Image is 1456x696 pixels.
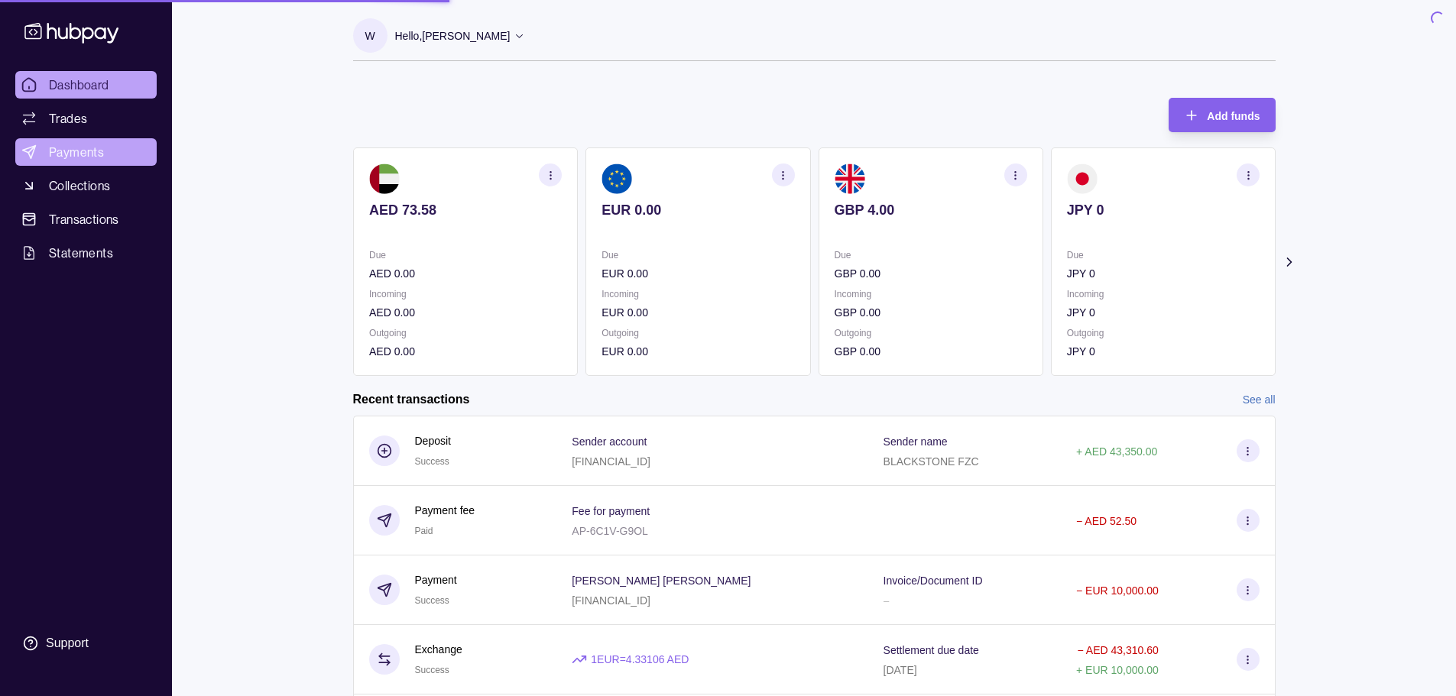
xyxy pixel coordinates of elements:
div: Support [46,635,89,652]
p: Sender name [884,435,948,448]
p: Payment [415,571,457,588]
p: EUR 0.00 [602,265,794,282]
p: JPY 0 [1066,343,1259,360]
span: Dashboard [49,76,109,94]
p: Outgoing [602,325,794,342]
p: EUR 0.00 [602,202,794,219]
p: − EUR 10,000.00 [1076,584,1159,597]
p: Fee for payment [572,505,650,517]
span: Trades [49,109,87,128]
a: Payments [15,138,157,166]
span: Transactions [49,210,119,228]
a: See all [1243,391,1276,408]
p: W [365,28,375,44]
p: Invoice/Document ID [884,575,983,587]
p: AED 0.00 [369,304,562,321]
p: JPY 0 [1066,304,1259,321]
img: ae [369,163,400,194]
p: Incoming [369,286,562,303]
p: Incoming [834,286,1026,303]
p: 1 EUR = 4.33106 AED [591,651,689,668]
p: Deposit [415,432,451,449]
p: GBP 0.00 [834,343,1026,360]
span: Collections [49,176,110,195]
p: GBP 4.00 [834,202,1026,219]
p: Hello, [PERSON_NAME] [395,28,511,44]
p: – [884,594,890,607]
p: Settlement due date [884,644,979,656]
p: Due [369,247,562,264]
p: Due [1066,247,1259,264]
p: [FINANCIAL_ID] [572,455,650,468]
img: jp [1066,163,1097,194]
p: + AED 43,350.00 [1076,445,1157,458]
p: Outgoing [1066,325,1259,342]
p: Exchange [415,641,462,658]
p: [PERSON_NAME] [PERSON_NAME] [572,575,751,587]
span: Paid [415,526,433,536]
span: Success [415,665,449,675]
img: gb [834,163,864,194]
p: − AED 52.50 [1076,515,1137,527]
p: Due [602,247,794,264]
p: Incoming [602,286,794,303]
p: Outgoing [369,325,562,342]
span: Success [415,456,449,467]
p: AED 0.00 [369,343,562,360]
p: BLACKSTONE FZC [884,455,979,468]
p: JPY 0 [1066,265,1259,282]
p: JPY 0 [1066,202,1259,219]
p: [FINANCIAL_ID] [572,594,650,607]
a: Collections [15,172,157,199]
p: AP-6C1V-G9OL [572,525,648,537]
p: EUR 0.00 [602,343,794,360]
a: Dashboard [15,71,157,99]
p: Outgoing [834,325,1026,342]
a: Trades [15,105,157,132]
p: AED 73.58 [369,202,562,219]
p: GBP 0.00 [834,304,1026,321]
p: Due [834,247,1026,264]
p: EUR 0.00 [602,304,794,321]
p: GBP 0.00 [834,265,1026,282]
span: Success [415,595,449,606]
span: Add funds [1207,110,1260,122]
a: Transactions [15,206,157,233]
a: Statements [15,239,157,267]
p: [DATE] [884,664,917,676]
span: Statements [49,244,113,262]
a: Support [15,627,157,659]
p: + EUR 10,000.00 [1076,664,1159,676]
p: AED 0.00 [369,265,562,282]
p: Incoming [1066,286,1259,303]
span: Payments [49,143,104,161]
p: Payment fee [415,502,475,519]
h2: Recent transactions [353,391,470,408]
p: Sender account [572,435,647,448]
img: eu [602,163,632,194]
button: Add funds [1169,98,1275,132]
p: − AED 43,310.60 [1078,644,1159,656]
